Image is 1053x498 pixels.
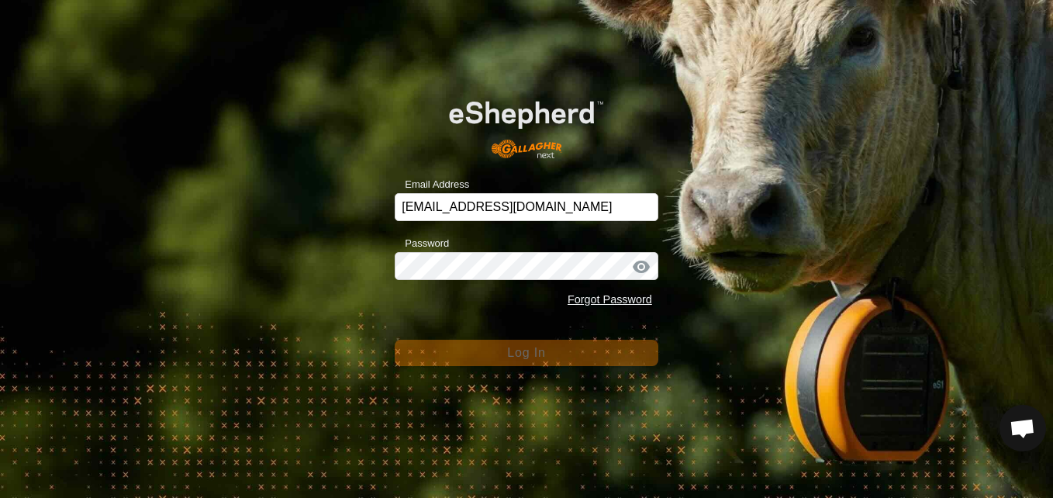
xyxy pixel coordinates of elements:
[395,193,658,221] input: Email Address
[395,236,449,251] label: Password
[507,346,545,359] span: Log In
[421,79,632,169] img: E-shepherd Logo
[395,177,469,192] label: Email Address
[568,293,652,306] a: Forgot Password
[999,405,1046,451] div: Open chat
[395,340,658,366] button: Log In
